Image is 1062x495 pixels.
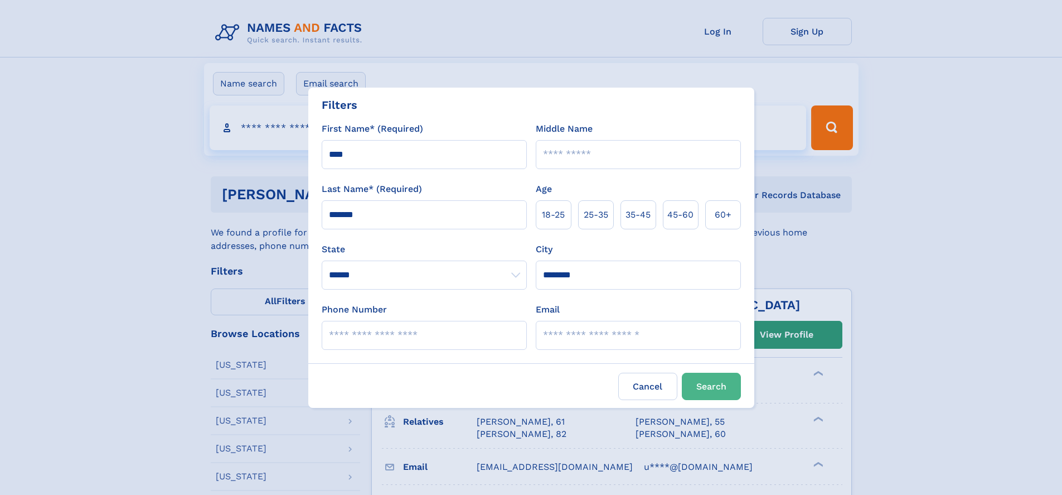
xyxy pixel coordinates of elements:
button: Search [682,373,741,400]
label: City [536,243,552,256]
div: Filters [322,97,357,113]
span: 35‑45 [625,208,651,222]
span: 45‑60 [667,208,694,222]
span: 18‑25 [542,208,565,222]
label: Cancel [618,373,677,400]
span: 60+ [715,208,731,222]
span: 25‑35 [584,208,608,222]
label: Last Name* (Required) [322,182,422,196]
label: State [322,243,527,256]
label: Middle Name [536,122,593,136]
label: Age [536,182,552,196]
label: Email [536,303,560,316]
label: First Name* (Required) [322,122,423,136]
label: Phone Number [322,303,387,316]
